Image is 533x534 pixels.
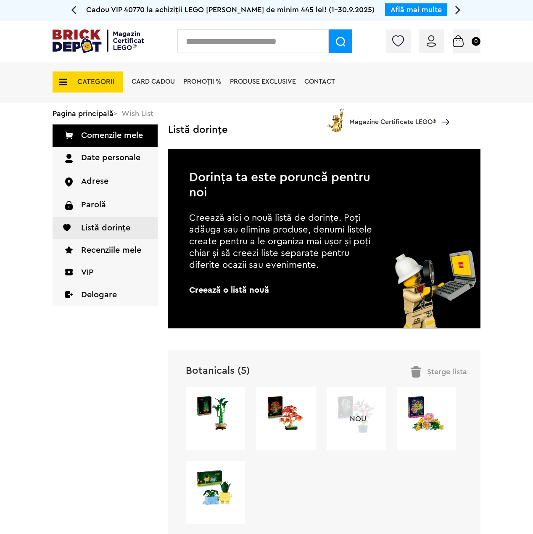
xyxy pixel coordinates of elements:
small: 0 [472,37,480,46]
a: Recenziile mele [53,239,158,262]
span: NOU [330,415,386,423]
a: Află mai multe [391,6,442,13]
p: Creează aici o nouă listă de dorințe. Poți adăuga sau elimina produse, denumi listele create pent... [189,212,378,271]
a: Date personale [53,147,158,170]
h1: Listă dorințe [168,124,480,135]
a: Produse exclusive [230,78,296,85]
a: Adrese [53,170,158,193]
a: NOU [327,395,386,443]
a: Botanicals (5) [186,366,250,376]
a: Contact [304,78,335,85]
a: VIP [53,262,158,284]
a: Listă dorințe [53,217,158,239]
a: Card Cadou [132,78,175,85]
span: Magazine Certificate LEGO® [349,107,436,126]
a: Comenzile mele [53,124,158,147]
div: Șterge lista [411,366,467,378]
span: Creează o listă nouă [189,286,378,294]
a: Magazine Certificate LEGO® [436,108,449,115]
a: Parolă [53,194,158,217]
span: CATEGORII [77,78,115,85]
a: PROMOȚII % [183,78,222,85]
h2: Dorința ta este poruncă pentru noi [189,170,378,200]
a: Delogare [53,284,158,306]
span: Cadou VIP 40770 la achiziții LEGO [PERSON_NAME] de minim 445 lei! (1-30.9.2025) [86,6,375,13]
